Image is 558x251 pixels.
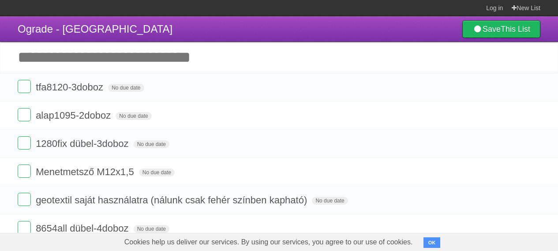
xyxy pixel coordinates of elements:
span: Menetmetsző M12x1,5 [36,166,136,177]
label: Done [18,165,31,178]
span: tfa8120-3doboz [36,82,105,93]
span: No due date [134,140,169,148]
span: Ograde - [GEOGRAPHIC_DATA] [18,23,172,35]
label: Done [18,80,31,93]
label: Done [18,108,31,121]
span: Cookies help us deliver our services. By using our services, you agree to our use of cookies. [116,233,422,251]
span: alap1095-2doboz [36,110,113,121]
span: No due date [312,197,348,205]
label: Done [18,221,31,234]
label: Done [18,136,31,150]
span: 8654all dübel-4doboz [36,223,131,234]
span: No due date [108,84,144,92]
label: Done [18,193,31,206]
span: No due date [134,225,169,233]
span: 1280fix dübel-3doboz [36,138,131,149]
span: No due date [116,112,151,120]
b: This List [501,25,530,34]
button: OK [423,237,441,248]
span: No due date [139,169,175,176]
span: geotextil saját használatra (nálunk csak fehér színben kapható) [36,195,309,206]
a: SaveThis List [462,20,540,38]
